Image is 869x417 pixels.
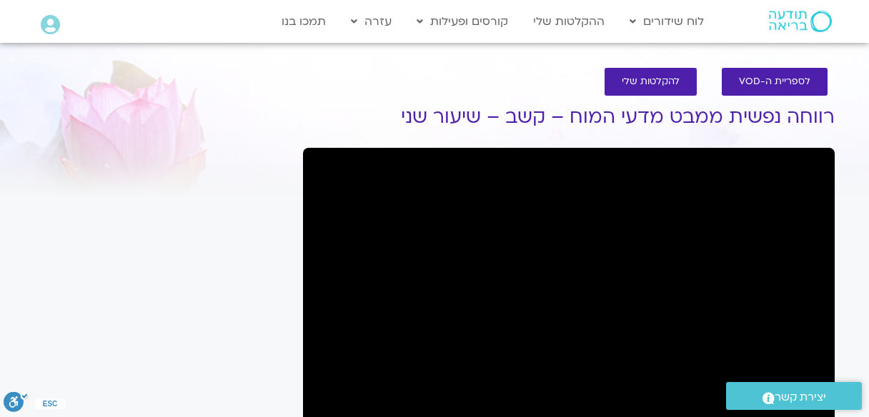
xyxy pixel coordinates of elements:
span: לספריית ה-VOD [739,76,810,87]
span: להקלטות שלי [622,76,680,87]
a: ההקלטות שלי [526,8,612,35]
a: יצירת קשר [726,382,862,410]
img: תודעה בריאה [769,11,832,32]
span: יצירת קשר [775,388,826,407]
a: לספריית ה-VOD [722,68,828,96]
a: קורסים ופעילות [409,8,515,35]
a: להקלטות שלי [605,68,697,96]
h1: רווחה נפשית ממבט מדעי המוח – קשב – שיעור שני [303,106,835,128]
a: תמכו בנו [274,8,333,35]
a: לוח שידורים [622,8,711,35]
a: עזרה [344,8,399,35]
